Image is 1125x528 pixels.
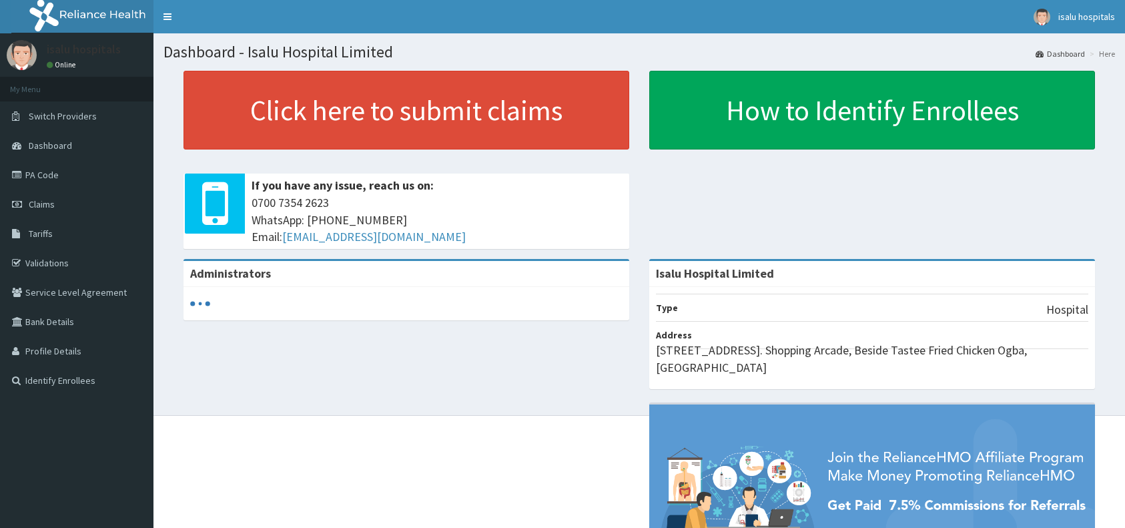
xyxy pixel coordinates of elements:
p: isalu hospitals [47,43,121,55]
img: User Image [7,40,37,70]
span: Claims [29,198,55,210]
span: 0700 7354 2623 WhatsApp: [PHONE_NUMBER] Email: [252,194,623,246]
span: Tariffs [29,228,53,240]
svg: audio-loading [190,294,210,314]
a: Online [47,60,79,69]
a: Click here to submit claims [183,71,629,150]
a: How to Identify Enrollees [649,71,1095,150]
span: Switch Providers [29,110,97,122]
li: Here [1086,48,1115,59]
b: Administrators [190,266,271,281]
img: User Image [1034,9,1050,25]
span: isalu hospitals [1058,11,1115,23]
h1: Dashboard - Isalu Hospital Limited [163,43,1115,61]
a: Dashboard [1036,48,1085,59]
span: Dashboard [29,140,72,152]
b: If you have any issue, reach us on: [252,178,434,193]
p: Hospital [1046,301,1088,318]
a: [EMAIL_ADDRESS][DOMAIN_NAME] [282,229,466,244]
b: Address [656,329,692,341]
b: Type [656,302,678,314]
p: [STREET_ADDRESS]. Shopping Arcade, Beside Tastee Fried Chicken Ogba, [GEOGRAPHIC_DATA] [656,342,1088,376]
strong: Isalu Hospital Limited [656,266,774,281]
